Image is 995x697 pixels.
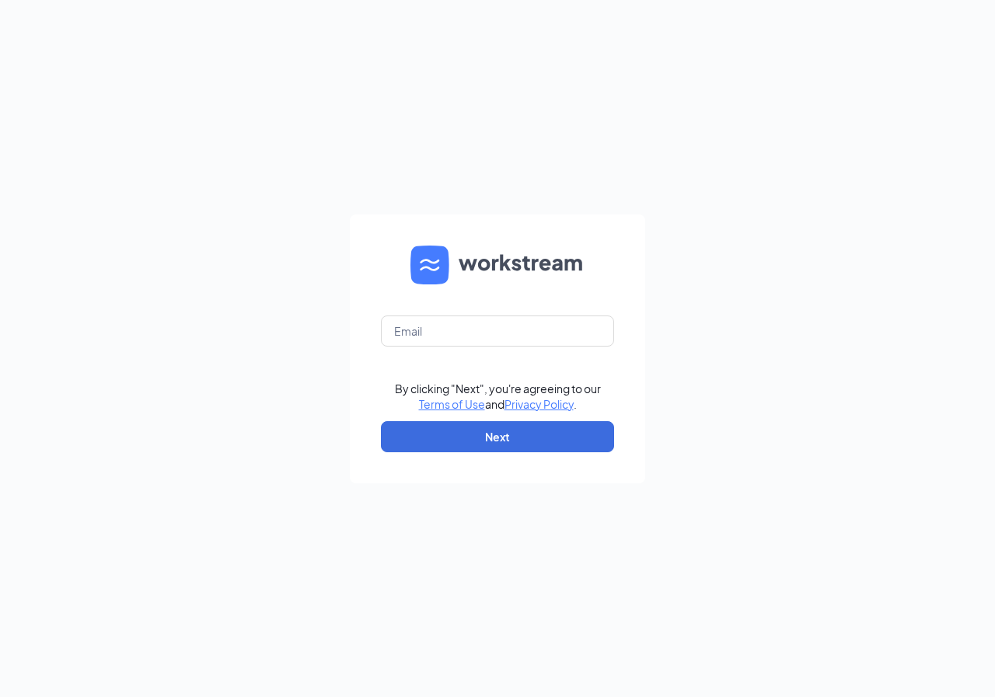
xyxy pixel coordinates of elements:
img: WS logo and Workstream text [410,246,585,284]
a: Privacy Policy [504,397,574,411]
input: Email [381,315,614,347]
button: Next [381,421,614,452]
div: By clicking "Next", you're agreeing to our and . [395,381,601,412]
a: Terms of Use [419,397,485,411]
